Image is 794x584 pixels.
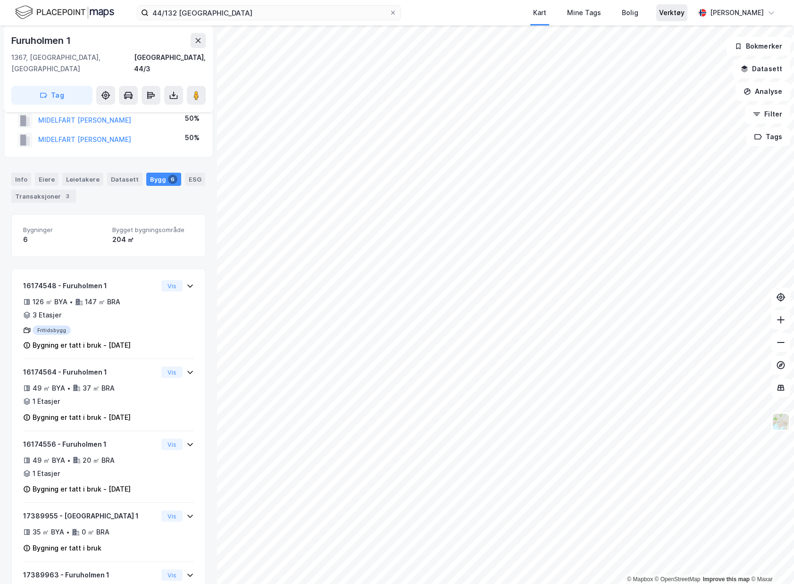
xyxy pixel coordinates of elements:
[23,569,158,581] div: 17389963 - Furuholmen 1
[161,367,183,378] button: Vis
[746,127,790,146] button: Tags
[622,7,638,18] div: Bolig
[67,457,71,464] div: •
[66,528,70,536] div: •
[11,33,73,48] div: Furuholmen 1
[567,7,601,18] div: Mine Tags
[112,234,194,245] div: 204 ㎡
[747,539,794,584] div: Kontrollprogram for chat
[161,439,183,450] button: Vis
[727,37,790,56] button: Bokmerker
[185,173,205,186] div: ESG
[23,234,105,245] div: 6
[627,576,653,583] a: Mapbox
[161,510,183,522] button: Vis
[149,6,389,20] input: Søk på adresse, matrikkel, gårdeiere, leietakere eller personer
[161,569,183,581] button: Vis
[703,576,750,583] a: Improve this map
[33,412,131,423] div: Bygning er tatt i bruk - [DATE]
[35,173,59,186] div: Eiere
[134,52,206,75] div: [GEOGRAPHIC_DATA], 44/3
[33,383,65,394] div: 49 ㎡ BYA
[83,455,115,466] div: 20 ㎡ BRA
[15,4,114,21] img: logo.f888ab2527a4732fd821a326f86c7f29.svg
[33,542,101,554] div: Bygning er tatt i bruk
[82,526,109,538] div: 0 ㎡ BRA
[69,298,73,306] div: •
[11,190,76,203] div: Transaksjoner
[745,105,790,124] button: Filter
[33,455,65,466] div: 49 ㎡ BYA
[83,383,115,394] div: 37 ㎡ BRA
[735,82,790,101] button: Analyse
[168,175,177,184] div: 6
[23,439,158,450] div: 16174556 - Furuholmen 1
[747,539,794,584] iframe: Chat Widget
[11,52,134,75] div: 1367, [GEOGRAPHIC_DATA], [GEOGRAPHIC_DATA]
[659,7,685,18] div: Verktøy
[33,468,60,479] div: 1 Etasjer
[33,526,64,538] div: 35 ㎡ BYA
[112,226,194,234] span: Bygget bygningsområde
[655,576,701,583] a: OpenStreetMap
[23,510,158,522] div: 17389955 - [GEOGRAPHIC_DATA] 1
[33,296,67,308] div: 126 ㎡ BYA
[33,340,131,351] div: Bygning er tatt i bruk - [DATE]
[62,173,103,186] div: Leietakere
[67,384,71,392] div: •
[23,367,158,378] div: 16174564 - Furuholmen 1
[161,280,183,292] button: Vis
[107,173,142,186] div: Datasett
[772,413,790,431] img: Z
[185,132,200,143] div: 50%
[63,192,72,201] div: 3
[33,309,61,321] div: 3 Etasjer
[85,296,120,308] div: 147 ㎡ BRA
[710,7,764,18] div: [PERSON_NAME]
[33,484,131,495] div: Bygning er tatt i bruk - [DATE]
[733,59,790,78] button: Datasett
[33,396,60,407] div: 1 Etasjer
[11,173,31,186] div: Info
[185,113,200,124] div: 50%
[23,226,105,234] span: Bygninger
[23,280,158,292] div: 16174548 - Furuholmen 1
[11,86,92,105] button: Tag
[146,173,181,186] div: Bygg
[533,7,546,18] div: Kart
